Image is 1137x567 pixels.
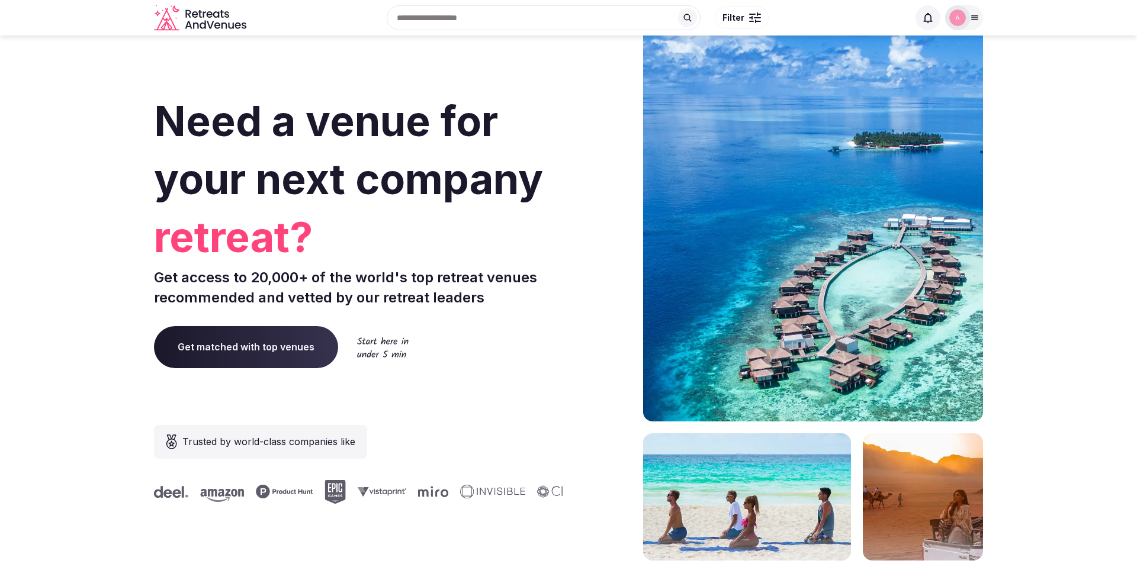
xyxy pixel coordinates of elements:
[154,208,564,266] span: retreat?
[949,9,966,26] img: Alejandro Admin
[154,268,564,307] p: Get access to 20,000+ of the world's top retreat venues recommended and vetted by our retreat lea...
[358,487,406,497] svg: Vistaprint company logo
[418,486,448,497] svg: Miro company logo
[643,433,851,560] img: yoga on tropical beach
[357,337,409,357] img: Start here in under 5 min
[154,5,249,31] svg: Retreats and Venues company logo
[460,485,525,499] svg: Invisible company logo
[182,434,355,449] span: Trusted by world-class companies like
[722,12,744,24] span: Filter
[154,5,249,31] a: Visit the homepage
[154,326,338,368] a: Get matched with top venues
[154,96,543,204] span: Need a venue for your next company
[154,486,188,498] svg: Deel company logo
[863,433,983,560] img: woman sitting in back of truck with camels
[715,7,769,29] button: Filter
[325,480,346,504] svg: Epic Games company logo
